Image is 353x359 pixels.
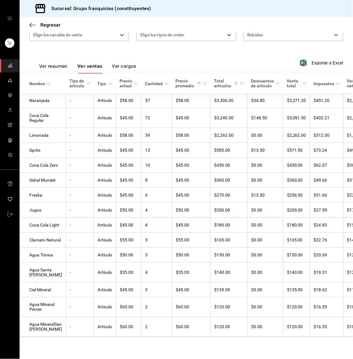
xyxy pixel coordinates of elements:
div: Total artículos [214,78,238,88]
div: Tipo [97,81,106,86]
span: Regresar [40,22,61,28]
div: Precio promedio [176,78,201,88]
span: Precio promedio [176,78,207,88]
td: Ciel Mineral [20,282,66,297]
span: Precio actual [120,78,138,88]
button: Ver cargos [112,63,137,74]
td: $450.00 [211,158,248,173]
td: $24.83 [310,218,344,233]
td: $58.00 [116,128,142,143]
td: $45.00 [116,218,142,233]
td: Agua Santa [PERSON_NAME] [20,263,66,282]
td: $150.00 [283,248,310,263]
div: Descuentos de artículo [251,78,274,88]
td: $3,240.00 [211,108,248,128]
button: Ver ventas [77,63,102,74]
td: - [66,297,94,317]
td: $0.00 [248,128,283,143]
td: Agua Mineral Perrier [20,297,66,317]
td: $200.00 [283,203,310,218]
svg: El total artículos considera cambios de precios en los artículos así como costos adicionales por ... [234,81,238,86]
td: $180.00 [283,218,310,233]
td: Artículo [94,282,116,297]
div: navigation tabs [39,63,136,74]
span: Nombre [29,81,50,86]
td: $35.00 [116,263,142,282]
span: Tipo [97,81,112,86]
td: $3,306.00 [211,93,248,108]
td: Artículo [94,173,116,188]
td: Agua MineralSan [PERSON_NAME] [20,317,66,337]
td: - [66,248,94,263]
td: $571.50 [283,143,310,158]
td: $13.50 [248,188,283,203]
td: $0.00 [248,158,283,173]
td: $135.00 [211,282,248,297]
td: - [66,93,94,108]
td: $73.24 [310,143,344,158]
button: Regresar [29,22,61,28]
td: $45.00 [172,218,211,233]
button: open drawer [7,16,12,21]
td: $58.00 [172,128,211,143]
td: $60.00 [116,317,142,337]
td: - [66,218,94,233]
td: $120.00 [211,317,248,337]
td: $50.00 [116,203,142,218]
td: Artículo [94,233,116,248]
td: $35.00 [172,263,211,282]
div: Cantidad [145,81,163,86]
td: Limonada [20,128,66,143]
td: $148.50 [248,108,283,128]
td: $58.00 [116,93,142,108]
button: Exportar a Excel [301,59,343,67]
td: 6 [142,188,172,203]
span: Impuestos [314,81,340,86]
td: $150.00 [211,248,248,263]
td: $45.00 [116,108,142,128]
td: $45.00 [172,173,211,188]
td: $45.00 [172,108,211,128]
td: $50.00 [116,248,142,263]
td: $2,262.00 [211,128,248,143]
td: $360.00 [283,173,310,188]
td: $50.00 [172,248,211,263]
td: $120.00 [211,297,248,317]
td: Artículo [94,317,116,337]
td: $3,091.50 [283,108,310,128]
td: 4 [142,218,172,233]
td: $360.00 [211,173,248,188]
td: $585.00 [211,143,248,158]
span: Cantidad [145,81,168,86]
td: Coca Cola Regular [20,108,66,128]
td: - [66,203,94,218]
td: $58.00 [172,93,211,108]
span: Descuentos de artículo [251,78,280,88]
td: $3,271.20 [283,93,310,108]
td: $402.21 [310,108,344,128]
td: 3 [142,282,172,297]
td: $45.00 [172,282,211,297]
td: 39 [142,128,172,143]
span: Tipo de artículo [70,78,90,88]
td: - [66,233,94,248]
td: $0.00 [248,263,283,282]
td: - [66,188,94,203]
td: $2,262.00 [283,128,310,143]
td: $140.00 [283,263,310,282]
td: - [66,108,94,128]
td: Freska [20,188,66,203]
td: Artículo [94,188,116,203]
td: Coca Cola Light [20,218,66,233]
td: $0.00 [248,173,283,188]
td: 2 [142,317,172,337]
td: Artículo [94,297,116,317]
td: Naranjada [20,93,66,108]
td: Artículo [94,263,116,282]
td: $45.00 [116,158,142,173]
td: Artículo [94,158,116,173]
td: 2 [142,297,172,317]
td: Artículo [94,128,116,143]
td: $13.50 [248,143,283,158]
